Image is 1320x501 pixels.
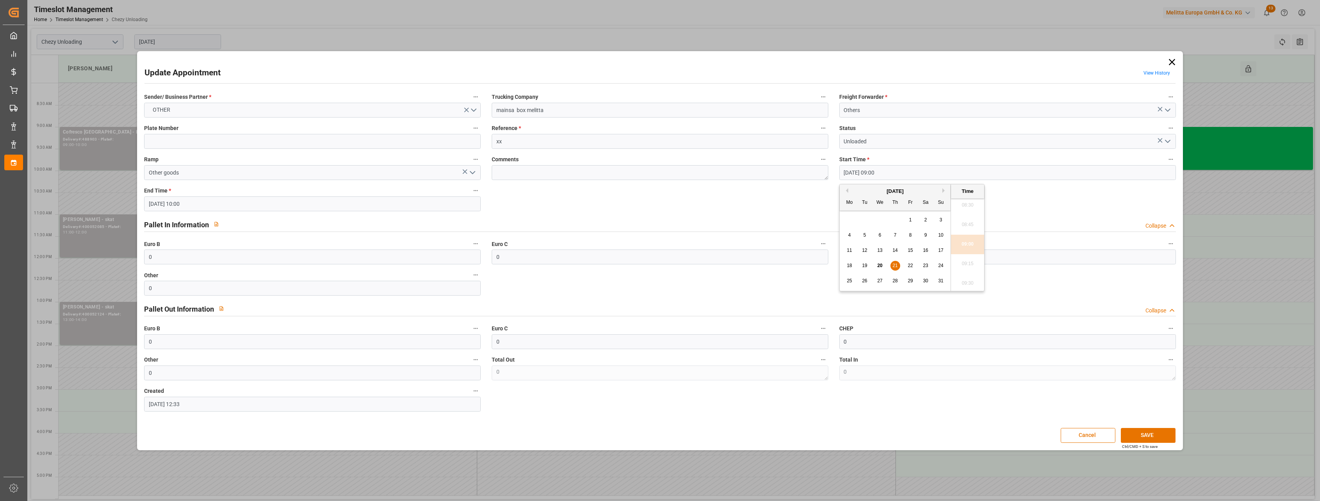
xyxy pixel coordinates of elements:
input: DD-MM-YYYY HH:MM [144,397,481,412]
span: 6 [879,232,881,238]
h2: Pallet Out Information [144,304,214,314]
div: Choose Thursday, August 14th, 2025 [890,246,900,255]
span: 13 [877,248,882,253]
div: Choose Monday, August 11th, 2025 [845,246,854,255]
textarea: 0 [839,365,1176,380]
div: Choose Saturday, August 2nd, 2025 [921,215,931,225]
span: 25 [847,278,852,283]
span: 24 [938,263,943,268]
button: Reference * [818,123,828,133]
button: End Time * [471,185,481,196]
div: Choose Friday, August 1st, 2025 [906,215,915,225]
span: Other [144,356,158,364]
span: 29 [908,278,913,283]
div: We [875,198,885,208]
div: Time [953,187,982,195]
span: Reference [492,124,521,132]
div: Collapse [1145,307,1166,315]
span: 3 [940,217,942,223]
button: Ramp [471,154,481,164]
div: Mo [845,198,854,208]
span: Other [144,271,158,280]
div: Choose Thursday, August 21st, 2025 [890,261,900,271]
div: Choose Saturday, August 23rd, 2025 [921,261,931,271]
div: Choose Sunday, August 17th, 2025 [936,246,946,255]
span: OTHER [149,106,174,114]
span: Total Out [492,356,515,364]
span: 5 [863,232,866,238]
span: Created [144,387,164,395]
span: 30 [923,278,928,283]
button: Trucking Company [818,92,828,102]
div: Choose Wednesday, August 13th, 2025 [875,246,885,255]
button: open menu [466,167,478,179]
span: 14 [892,248,897,253]
button: Comments [818,154,828,164]
div: Choose Wednesday, August 27th, 2025 [875,276,885,286]
button: CHEP [1166,239,1176,249]
div: Choose Thursday, August 7th, 2025 [890,230,900,240]
button: Start Time * [1166,154,1176,164]
span: 16 [923,248,928,253]
button: Next Month [942,188,947,193]
span: 4 [848,232,851,238]
button: SAVE [1121,428,1176,443]
button: Total In [1166,355,1176,365]
div: Choose Saturday, August 30th, 2025 [921,276,931,286]
button: Plate Number [471,123,481,133]
span: 7 [894,232,897,238]
span: Total In [839,356,858,364]
span: 10 [938,232,943,238]
span: 15 [908,248,913,253]
div: Choose Monday, August 4th, 2025 [845,230,854,240]
span: Trucking Company [492,93,538,101]
span: 23 [923,263,928,268]
button: Euro B [471,239,481,249]
span: Start Time [839,155,869,164]
span: 31 [938,278,943,283]
div: Ctrl/CMD + S to save [1122,444,1158,449]
div: Choose Friday, August 22nd, 2025 [906,261,915,271]
span: 20 [877,263,882,268]
button: Cancel [1061,428,1115,443]
textarea: 0 [492,365,828,380]
span: 9 [924,232,927,238]
button: open menu [1161,104,1173,116]
button: View description [209,217,224,232]
div: month 2025-08 [842,212,949,289]
span: Plate Number [144,124,178,132]
div: Choose Saturday, August 9th, 2025 [921,230,931,240]
span: End Time [144,187,171,195]
button: Previous Month [844,188,848,193]
div: Th [890,198,900,208]
div: Choose Saturday, August 16th, 2025 [921,246,931,255]
span: 22 [908,263,913,268]
div: Choose Monday, August 18th, 2025 [845,261,854,271]
span: 2 [924,217,927,223]
div: Collapse [1145,222,1166,230]
h2: Pallet In Information [144,219,209,230]
button: Euro C [818,323,828,333]
button: open menu [144,103,481,118]
div: Choose Sunday, August 24th, 2025 [936,261,946,271]
h2: Update Appointment [144,67,221,79]
div: Choose Sunday, August 3rd, 2025 [936,215,946,225]
span: Freight Forwarder [839,93,887,101]
input: DD-MM-YYYY HH:MM [839,165,1176,180]
span: 18 [847,263,852,268]
span: 1 [909,217,912,223]
div: Choose Sunday, August 10th, 2025 [936,230,946,240]
span: 28 [892,278,897,283]
input: Type to search/select [839,134,1176,149]
input: Type to search/select [144,165,481,180]
span: Status [839,124,856,132]
span: Comments [492,155,519,164]
button: Other [471,355,481,365]
div: Choose Tuesday, August 5th, 2025 [860,230,870,240]
div: Choose Monday, August 25th, 2025 [845,276,854,286]
span: 21 [892,263,897,268]
button: Other [471,270,481,280]
button: Total Out [818,355,828,365]
div: Su [936,198,946,208]
button: Created [471,386,481,396]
